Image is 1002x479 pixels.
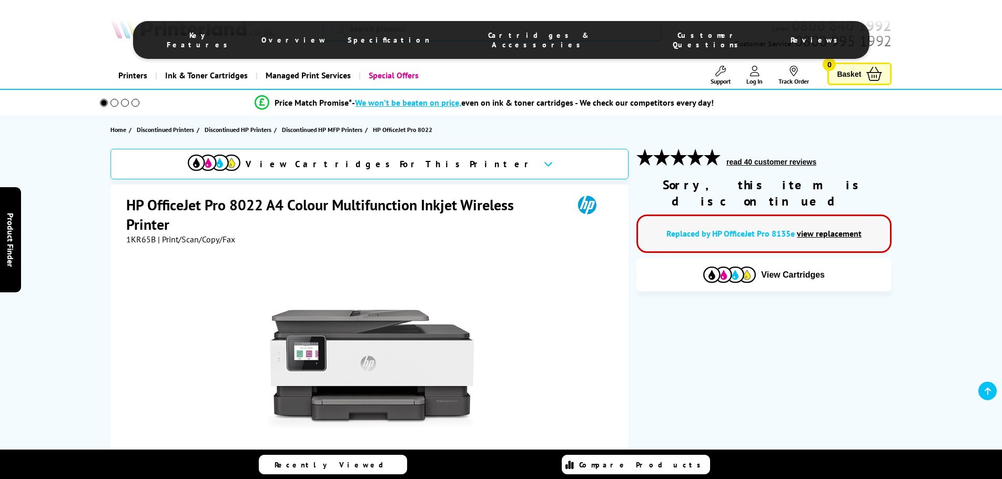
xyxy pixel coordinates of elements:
[110,124,129,135] a: Home
[827,63,892,85] a: Basket 0
[158,234,235,244] span: | Print/Scan/Copy/Fax
[261,35,327,45] span: Overview
[205,124,271,135] span: Discontinued HP Printers
[644,266,884,283] button: View Cartridges
[110,124,126,135] span: Home
[126,195,563,234] h1: HP OfficeJet Pro 8022 A4 Colour Multifunction Inkjet Wireless Printer
[5,212,16,267] span: Product Finder
[275,97,352,108] span: Price Match Promise*
[797,228,862,239] a: view replacement
[155,62,256,89] a: Ink & Toner Cartridges
[746,77,763,85] span: Log In
[647,30,769,49] span: Customer Questions
[723,157,819,167] button: read 40 customer reviews
[791,35,843,45] span: Reviews
[355,97,461,108] span: We won’t be beaten on price,
[205,124,274,135] a: Discontinued HP Printers
[282,124,365,135] a: Discontinued HP MFP Printers
[711,77,731,85] span: Support
[126,234,156,244] span: 1KR65B
[86,94,884,112] li: modal_Promise
[579,460,706,470] span: Compare Products
[636,177,892,209] div: Sorry, this item is discontinued
[259,455,407,474] a: Recently Viewed
[373,124,435,135] a: HP OfficeJet Pro 8022
[159,30,241,49] span: Key Features
[451,30,626,49] span: Cartridges & Accessories
[563,195,611,215] img: HP
[703,267,756,283] img: Cartridges
[137,124,194,135] span: Discontinued Printers
[352,97,714,108] div: - even on ink & toner cartridges - We check our competitors every day!
[837,67,861,81] span: Basket
[711,66,731,85] a: Support
[348,35,430,45] span: Specification
[666,228,795,239] a: Replaced by HP OfficeJet Pro 8135e
[256,62,359,89] a: Managed Print Services
[778,66,809,85] a: Track Order
[562,455,710,474] a: Compare Products
[373,124,432,135] span: HP OfficeJet Pro 8022
[761,270,825,280] span: View Cartridges
[246,158,535,170] span: View Cartridges For This Printer
[823,58,836,71] span: 0
[359,62,427,89] a: Special Offers
[137,124,197,135] a: Discontinued Printers
[188,155,240,171] img: View Cartridges
[110,62,155,89] a: Printers
[282,124,362,135] span: Discontinued HP MFP Printers
[275,460,394,470] span: Recently Viewed
[165,62,248,89] span: Ink & Toner Cartridges
[746,66,763,85] a: Log In
[268,266,474,472] img: HP OfficeJet Pro 8022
